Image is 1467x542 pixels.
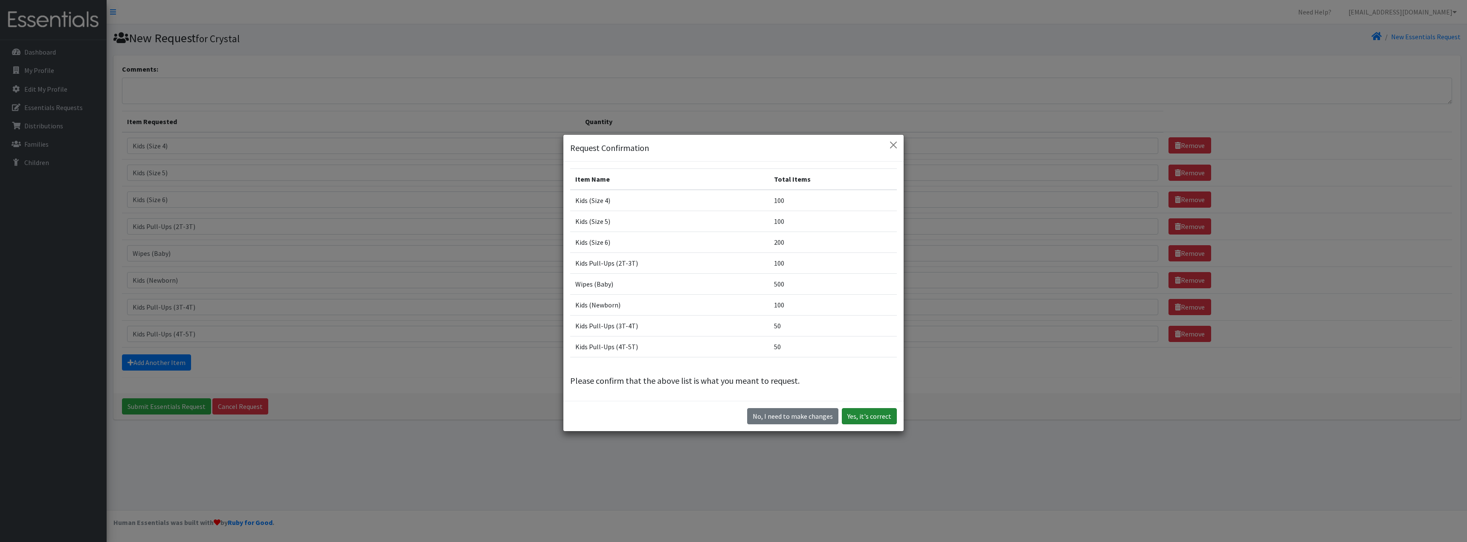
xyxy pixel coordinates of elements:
td: Kids Pull-Ups (3T-4T) [570,316,769,336]
button: No I need to make changes [747,408,838,424]
td: 200 [769,232,897,253]
td: Kids (Size 6) [570,232,769,253]
td: 500 [769,274,897,295]
td: Kids (Newborn) [570,295,769,316]
td: Kids (Size 5) [570,211,769,232]
td: 50 [769,336,897,357]
td: 100 [769,295,897,316]
td: 100 [769,211,897,232]
th: Item Name [570,169,769,190]
button: Close [887,138,900,152]
td: 100 [769,253,897,274]
td: Wipes (Baby) [570,274,769,295]
th: Total Items [769,169,897,190]
td: Kids (Size 4) [570,190,769,211]
h5: Request Confirmation [570,142,649,154]
p: Please confirm that the above list is what you meant to request. [570,374,897,387]
td: Kids Pull-Ups (2T-3T) [570,253,769,274]
td: Kids Pull-Ups (4T-5T) [570,336,769,357]
button: Yes, it's correct [842,408,897,424]
td: 50 [769,316,897,336]
td: 100 [769,190,897,211]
